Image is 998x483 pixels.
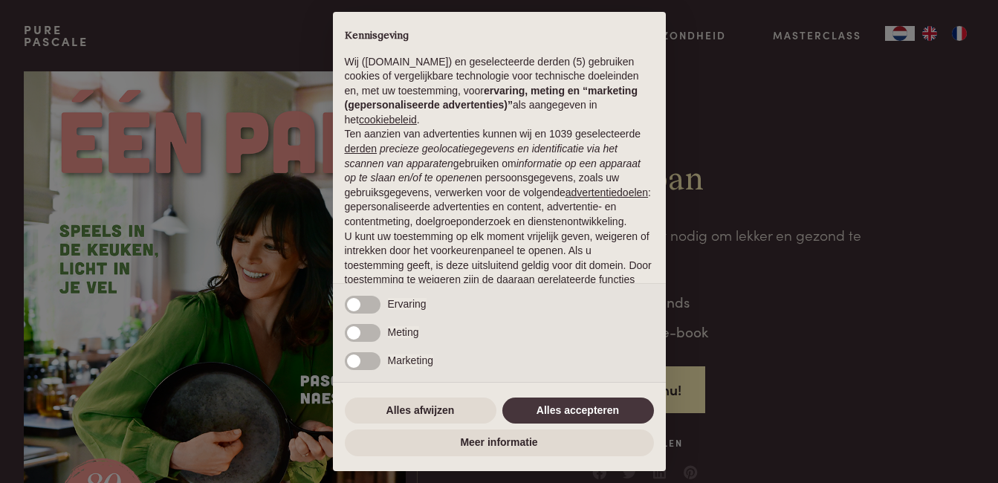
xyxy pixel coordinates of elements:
[345,158,641,184] em: informatie op een apparaat op te slaan en/of te openen
[345,55,654,128] p: Wij ([DOMAIN_NAME]) en geselecteerde derden (5) gebruiken cookies of vergelijkbare technologie vo...
[345,143,618,169] em: precieze geolocatiegegevens en identificatie via het scannen van apparaten
[566,186,648,201] button: advertentiedoelen
[345,85,638,111] strong: ervaring, meting en “marketing (gepersonaliseerde advertenties)”
[502,398,654,424] button: Alles accepteren
[345,429,654,456] button: Meer informatie
[345,30,654,43] h2: Kennisgeving
[359,114,417,126] a: cookiebeleid
[345,127,654,229] p: Ten aanzien van advertenties kunnen wij en 1039 geselecteerde gebruiken om en persoonsgegevens, z...
[388,298,427,310] span: Ervaring
[345,142,378,157] button: derden
[388,326,419,338] span: Meting
[345,230,654,302] p: U kunt uw toestemming op elk moment vrijelijk geven, weigeren of intrekken door het voorkeurenpan...
[388,354,433,366] span: Marketing
[345,398,496,424] button: Alles afwijzen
